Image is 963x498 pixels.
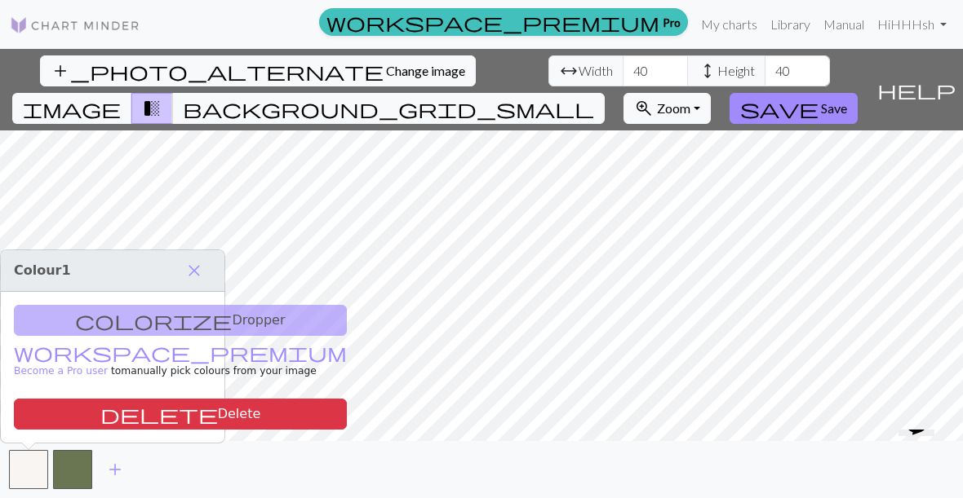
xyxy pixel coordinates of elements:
span: Colour 1 [14,262,71,278]
button: Save [730,93,858,124]
a: HiHHHsh [871,8,953,41]
span: Save [821,100,847,116]
button: Change image [40,55,476,86]
span: close [184,259,204,282]
span: Change image [386,63,465,78]
span: add_photo_alternate [51,59,384,82]
span: workspace_premium [326,11,659,33]
iframe: chat widget [892,430,947,482]
button: Add color [95,454,135,485]
span: Zoom [657,100,690,116]
button: Zoom [624,93,711,124]
img: Logo [10,15,140,35]
button: Delete color [14,399,347,430]
a: Pro [319,8,688,36]
a: Library [764,8,817,41]
span: workspace_premium [14,341,347,364]
span: zoom_in [634,97,654,120]
button: Close [177,257,211,284]
button: Help [870,49,963,130]
span: Height [717,61,755,81]
span: add [105,458,125,481]
a: Manual [817,8,871,41]
a: Become a Pro user [14,348,347,377]
span: help [877,78,956,101]
span: image [23,97,121,120]
span: height [698,59,717,82]
a: My charts [695,8,764,41]
span: save [740,97,819,120]
small: to manually pick colours from your image [14,348,347,377]
span: arrow_range [559,59,579,82]
span: delete [100,403,218,425]
span: background_grid_small [183,97,594,120]
span: Width [579,61,613,81]
span: transition_fade [142,97,162,120]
